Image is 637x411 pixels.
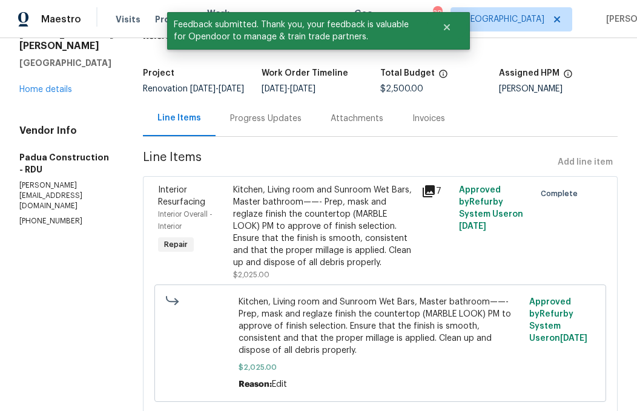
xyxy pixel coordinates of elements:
[190,85,216,93] span: [DATE]
[421,184,452,199] div: 7
[412,113,445,125] div: Invoices
[560,334,587,343] span: [DATE]
[230,113,302,125] div: Progress Updates
[433,7,441,19] div: 38
[380,85,423,93] span: $2,500.00
[427,15,467,39] button: Close
[219,85,244,93] span: [DATE]
[143,69,174,77] h5: Project
[41,13,81,25] span: Maestro
[290,85,315,93] span: [DATE]
[459,186,523,231] span: Approved by Refurby System User on
[272,380,287,389] span: Edit
[563,69,573,85] span: The hpm assigned to this work order.
[380,69,435,77] h5: Total Budget
[459,222,486,231] span: [DATE]
[262,69,348,77] h5: Work Order Timeline
[354,7,412,31] span: Geo Assignments
[190,85,244,93] span: -
[158,211,213,230] span: Interior Overall - Interior
[157,112,201,124] div: Line Items
[158,186,205,206] span: Interior Resurfacing
[155,13,193,25] span: Projects
[19,216,114,226] p: [PHONE_NUMBER]
[167,12,427,50] span: Feedback submitted. Thank you, your feedback is valuable for Opendoor to manage & train trade par...
[529,298,587,343] span: Approved by Refurby System User on
[143,151,553,174] span: Line Items
[461,13,544,25] span: [GEOGRAPHIC_DATA]
[19,57,114,69] h5: [GEOGRAPHIC_DATA]
[541,188,583,200] span: Complete
[331,113,383,125] div: Attachments
[262,85,315,93] span: -
[499,85,618,93] div: [PERSON_NAME]
[19,151,114,176] h5: Padua Construction - RDU
[19,85,72,94] a: Home details
[207,7,238,31] span: Work Orders
[262,85,287,93] span: [DATE]
[499,69,559,77] h5: Assigned HPM
[233,184,414,269] div: Kitchen, Living room and Sunroom Wet Bars, Master bathroom——- Prep, mask and reglaze finish the c...
[233,271,269,278] span: $2,025.00
[159,238,193,251] span: Repair
[239,380,272,389] span: Reason:
[19,28,114,52] h2: [STREET_ADDRESS][PERSON_NAME]
[438,69,448,85] span: The total cost of line items that have been proposed by Opendoor. This sum includes line items th...
[239,296,522,357] span: Kitchen, Living room and Sunroom Wet Bars, Master bathroom——- Prep, mask and reglaze finish the c...
[143,85,244,93] span: Renovation
[116,13,140,25] span: Visits
[19,125,114,137] h4: Vendor Info
[19,180,114,211] p: [PERSON_NAME][EMAIL_ADDRESS][DOMAIN_NAME]
[239,361,522,373] span: $2,025.00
